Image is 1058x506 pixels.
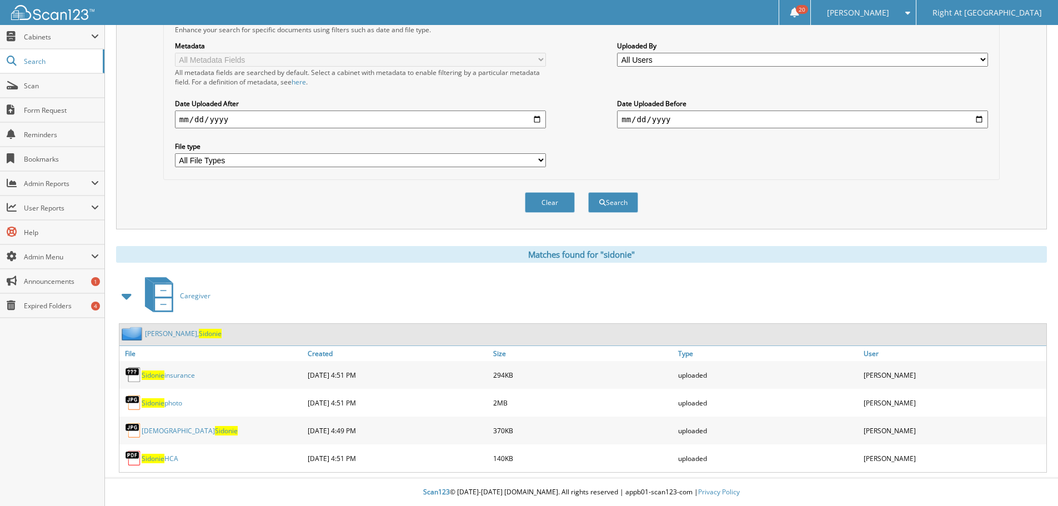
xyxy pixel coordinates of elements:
[145,329,222,338] a: [PERSON_NAME],Sidonie
[11,5,94,20] img: scan123-logo-white.svg
[142,398,164,408] span: Sidonie
[932,9,1042,16] span: Right At [GEOGRAPHIC_DATA]
[525,192,575,213] button: Clear
[24,179,91,188] span: Admin Reports
[142,370,195,380] a: Sidonieinsurance
[169,25,994,34] div: Enhance your search for specific documents using filters such as date and file type.
[698,487,740,497] a: Privacy Policy
[125,394,142,411] img: JPG.png
[24,228,99,237] span: Help
[490,364,676,386] div: 294KB
[292,77,306,87] a: here
[175,111,546,128] input: start
[305,364,490,386] div: [DATE] 4:51 PM
[91,277,100,286] div: 1
[180,291,210,300] span: Caregiver
[142,398,182,408] a: Sidoniephoto
[199,329,222,338] span: Sidonie
[122,327,145,340] img: folder2.png
[142,454,178,463] a: SidonieHCA
[490,346,676,361] a: Size
[861,346,1046,361] a: User
[24,81,99,91] span: Scan
[617,111,988,128] input: end
[827,9,889,16] span: [PERSON_NAME]
[861,419,1046,442] div: [PERSON_NAME]
[24,57,97,66] span: Search
[305,392,490,414] div: [DATE] 4:51 PM
[861,447,1046,469] div: [PERSON_NAME]
[423,487,450,497] span: Scan123
[305,346,490,361] a: Created
[617,41,988,51] label: Uploaded By
[24,32,91,42] span: Cabinets
[175,99,546,108] label: Date Uploaded After
[175,41,546,51] label: Metadata
[105,479,1058,506] div: © [DATE]-[DATE] [DOMAIN_NAME]. All rights reserved | appb01-scan123-com |
[675,419,861,442] div: uploaded
[617,99,988,108] label: Date Uploaded Before
[490,392,676,414] div: 2MB
[24,301,99,310] span: Expired Folders
[138,274,210,318] a: Caregiver
[675,364,861,386] div: uploaded
[24,277,99,286] span: Announcements
[125,422,142,439] img: JPG.png
[305,447,490,469] div: [DATE] 4:51 PM
[796,5,808,14] span: 20
[24,154,99,164] span: Bookmarks
[305,419,490,442] div: [DATE] 4:49 PM
[861,392,1046,414] div: [PERSON_NAME]
[125,450,142,467] img: PDF.png
[119,346,305,361] a: File
[215,426,238,435] span: Sidonie
[861,364,1046,386] div: [PERSON_NAME]
[142,370,164,380] span: Sidonie
[490,419,676,442] div: 370KB
[91,302,100,310] div: 4
[490,447,676,469] div: 140KB
[24,130,99,139] span: Reminders
[175,68,546,87] div: All metadata fields are searched by default. Select a cabinet with metadata to enable filtering b...
[675,392,861,414] div: uploaded
[142,454,164,463] span: Sidonie
[175,142,546,151] label: File type
[125,367,142,383] img: generic.png
[24,252,91,262] span: Admin Menu
[675,346,861,361] a: Type
[675,447,861,469] div: uploaded
[24,203,91,213] span: User Reports
[142,426,238,435] a: [DEMOGRAPHIC_DATA]Sidonie
[588,192,638,213] button: Search
[116,246,1047,263] div: Matches found for "sidonie"
[24,106,99,115] span: Form Request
